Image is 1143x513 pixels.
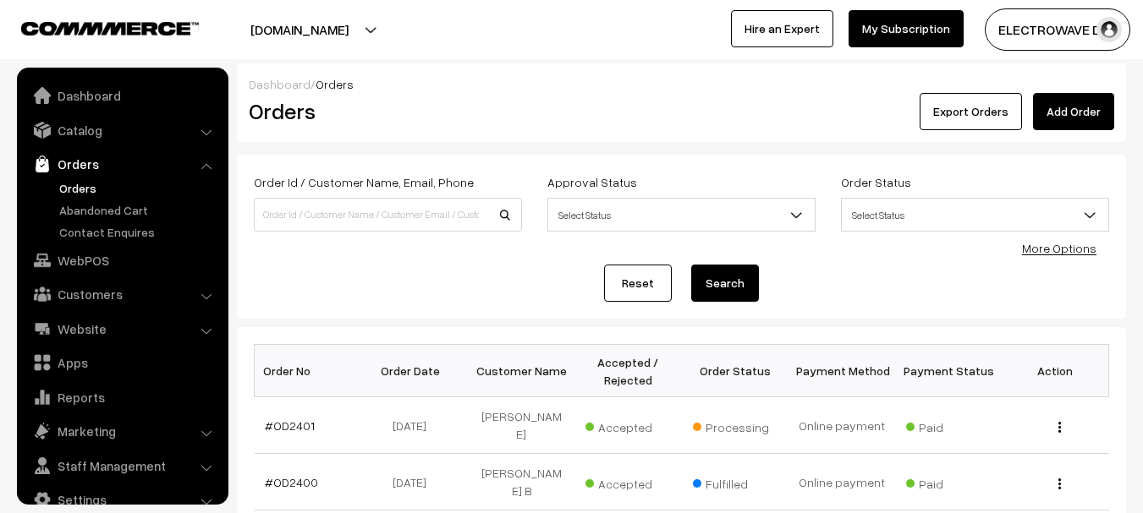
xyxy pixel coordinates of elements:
[841,198,1109,232] span: Select Status
[547,198,816,232] span: Select Status
[21,17,169,37] a: COMMMERCE
[55,223,223,241] a: Contact Enquires
[21,22,199,35] img: COMMMERCE
[21,347,223,378] a: Apps
[985,8,1130,51] button: ELECTROWAVE DE…
[21,416,223,446] a: Marketing
[1033,93,1114,130] a: Add Order
[55,201,223,219] a: Abandoned Cart
[21,279,223,309] a: Customers
[255,345,361,397] th: Order No
[361,345,468,397] th: Order Date
[21,115,223,145] a: Catalog
[789,345,895,397] th: Payment Method
[254,198,522,232] input: Order Id / Customer Name / Customer Email / Customer Phone
[574,345,681,397] th: Accepted / Rejected
[682,345,789,397] th: Order Status
[468,345,574,397] th: Customer Name
[21,149,223,179] a: Orders
[265,475,318,489] a: #OD2400
[249,98,520,124] h2: Orders
[265,418,315,433] a: #OD2401
[906,471,991,493] span: Paid
[361,454,468,510] td: [DATE]
[1096,17,1122,42] img: user
[21,382,223,412] a: Reports
[731,10,833,47] a: Hire an Expert
[842,200,1108,230] span: Select Status
[585,471,670,493] span: Accepted
[906,414,991,436] span: Paid
[693,471,778,493] span: Fulfilled
[21,314,223,344] a: Website
[548,200,815,230] span: Select Status
[789,454,895,510] td: Online payment
[249,75,1114,93] div: /
[849,10,964,47] a: My Subscription
[21,450,223,481] a: Staff Management
[693,414,778,436] span: Processing
[21,80,223,111] a: Dashboard
[191,8,408,51] button: [DOMAIN_NAME]
[789,397,895,454] td: Online payment
[249,77,310,91] a: Dashboard
[21,245,223,276] a: WebPOS
[55,179,223,197] a: Orders
[895,345,1002,397] th: Payment Status
[468,397,574,454] td: [PERSON_NAME]
[1058,422,1061,433] img: Menu
[1022,241,1096,255] a: More Options
[254,173,474,191] label: Order Id / Customer Name, Email, Phone
[468,454,574,510] td: [PERSON_NAME] B
[361,397,468,454] td: [DATE]
[920,93,1022,130] button: Export Orders
[585,414,670,436] span: Accepted
[1002,345,1108,397] th: Action
[841,173,911,191] label: Order Status
[691,265,759,302] button: Search
[316,77,354,91] span: Orders
[1058,478,1061,489] img: Menu
[604,265,672,302] a: Reset
[547,173,637,191] label: Approval Status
